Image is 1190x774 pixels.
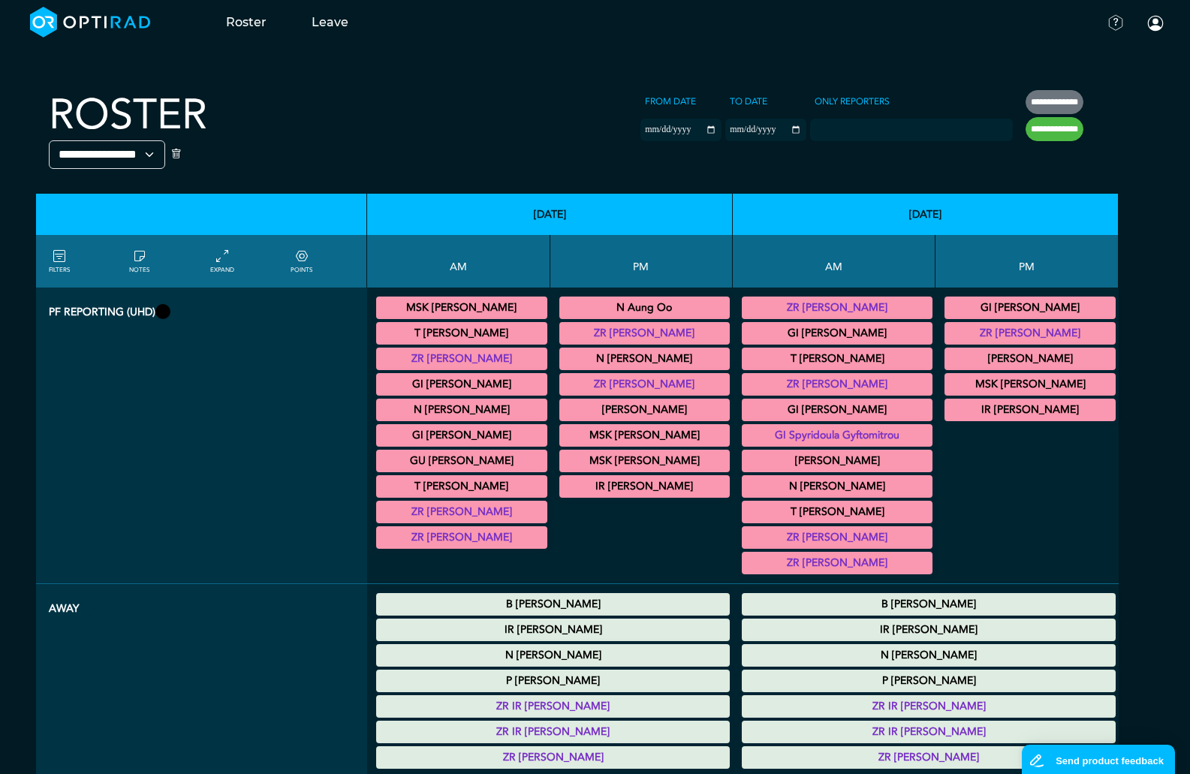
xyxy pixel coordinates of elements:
[744,595,1113,613] summary: B [PERSON_NAME]
[744,529,930,547] summary: ZR [PERSON_NAME]
[129,248,149,275] a: show/hide notes
[378,595,728,613] summary: B [PERSON_NAME]
[378,350,545,368] summary: ZR [PERSON_NAME]
[640,90,700,113] label: From date
[378,477,545,495] summary: T [PERSON_NAME]
[744,426,930,444] summary: GI Spyridoula Gyftomitrou
[378,452,545,470] summary: GU [PERSON_NAME]
[210,248,234,275] a: collapse/expand entries
[30,7,151,38] img: brand-opti-rad-logos-blue-and-white-d2f68631ba2948856bd03f2d395fb146ddc8fb01b4b6e9315ea85fa773367...
[742,644,1116,667] div: Study Leave 00:00 - 23:59
[49,248,70,275] a: FILTERS
[559,322,731,345] div: General XR 12:00 - 14:00
[947,350,1113,368] summary: [PERSON_NAME]
[378,723,728,741] summary: ZR IR [PERSON_NAME]
[376,297,547,319] div: General XR 07:00 - 07:30
[376,721,731,743] div: Other Leave 00:00 - 23:59
[744,350,930,368] summary: T [PERSON_NAME]
[744,646,1113,664] summary: N [PERSON_NAME]
[944,348,1116,370] div: General XR 14:00 - 15:00
[378,426,545,444] summary: GI [PERSON_NAME]
[376,644,731,667] div: Study Leave 00:00 - 23:59
[744,723,1113,741] summary: ZR IR [PERSON_NAME]
[378,621,728,639] summary: IR [PERSON_NAME]
[744,324,930,342] summary: GI [PERSON_NAME]
[742,450,932,472] div: General XR 10:00 - 12:00
[744,697,1113,715] summary: ZR IR [PERSON_NAME]
[742,501,932,523] div: General XR 11:00 - 12:00
[376,475,547,498] div: General XR 11:00 - 12:00
[559,348,731,370] div: General XR 13:00 - 14:00
[378,748,728,766] summary: ZR [PERSON_NAME]
[744,554,930,572] summary: ZR [PERSON_NAME]
[562,324,728,342] summary: ZR [PERSON_NAME]
[947,401,1113,419] summary: IR [PERSON_NAME]
[812,121,887,134] input: null
[944,373,1116,396] div: General XR 16:00 - 17:00
[376,450,547,472] div: General XR 11:00 - 12:00
[559,450,731,472] div: General XR 15:00 - 15:30
[562,426,728,444] summary: MSK [PERSON_NAME]
[725,90,772,113] label: To date
[378,324,545,342] summary: T [PERSON_NAME]
[733,194,1119,235] th: [DATE]
[291,248,312,275] a: collapse/expand expected points
[744,748,1113,766] summary: ZR [PERSON_NAME]
[742,552,932,574] div: General XR 11:00 - 12:00
[742,670,1116,692] div: Annual Leave 00:00 - 23:59
[376,399,547,421] div: General XR 10:00 - 11:00
[559,297,731,319] div: General XR 12:00 - 13:00
[733,235,935,288] th: AM
[367,235,550,288] th: AM
[49,90,207,140] h2: Roster
[562,477,728,495] summary: IR [PERSON_NAME]
[742,297,932,319] div: General XR 08:00 - 09:00
[562,350,728,368] summary: N [PERSON_NAME]
[559,373,731,396] div: General XR 13:00 - 14:00
[742,593,1116,616] div: Sick Leave 00:00 - 23:59
[810,90,894,113] label: Only Reporters
[550,235,734,288] th: PM
[742,526,932,549] div: General XR 11:00 - 12:00
[376,322,547,345] div: General XR 08:00 - 09:00
[562,401,728,419] summary: [PERSON_NAME]
[947,375,1113,393] summary: MSK [PERSON_NAME]
[742,721,1116,743] div: Other Leave 00:00 - 23:59
[378,646,728,664] summary: N [PERSON_NAME]
[742,373,932,396] div: General XR 09:00 - 11:00
[378,401,545,419] summary: N [PERSON_NAME]
[378,503,545,521] summary: ZR [PERSON_NAME]
[36,288,367,584] th: PF Reporting (UHD)
[376,619,731,641] div: Annual Leave 00:00 - 23:59
[742,424,932,447] div: General XR 10:00 - 12:00
[744,401,930,419] summary: GI [PERSON_NAME]
[559,399,731,421] div: General XR 14:00 - 15:00
[378,375,545,393] summary: GI [PERSON_NAME]
[744,375,930,393] summary: ZR [PERSON_NAME]
[744,477,930,495] summary: N [PERSON_NAME]
[742,746,1116,769] div: Study Leave 00:00 - 23:59
[744,452,930,470] summary: [PERSON_NAME]
[562,375,728,393] summary: ZR [PERSON_NAME]
[947,324,1113,342] summary: ZR [PERSON_NAME]
[559,424,731,447] div: General XR 14:00 - 15:00
[562,299,728,317] summary: N Aung Oo
[742,322,932,345] div: General XR 09:00 - 10:00
[744,672,1113,690] summary: P [PERSON_NAME]
[376,670,731,692] div: Annual Leave 00:00 - 23:59
[376,695,731,718] div: Study Leave 00:00 - 23:59
[944,297,1116,319] div: General XR 13:00 - 14:00
[744,503,930,521] summary: T [PERSON_NAME]
[744,299,930,317] summary: ZR [PERSON_NAME]
[376,746,731,769] div: Study Leave 00:00 - 23:59
[378,697,728,715] summary: ZR IR [PERSON_NAME]
[376,373,547,396] div: General XR 10:00 - 11:00
[376,424,547,447] div: General XR 11:00 - 12:00
[742,399,932,421] div: General XR 09:30 - 10:30
[562,452,728,470] summary: MSK [PERSON_NAME]
[742,475,932,498] div: General XR 11:00 - 12:00
[376,593,731,616] div: Sick Leave 00:00 - 23:59
[378,299,545,317] summary: MSK [PERSON_NAME]
[742,695,1116,718] div: Study Leave 00:00 - 23:59
[376,348,547,370] div: General XR 08:00 - 11:00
